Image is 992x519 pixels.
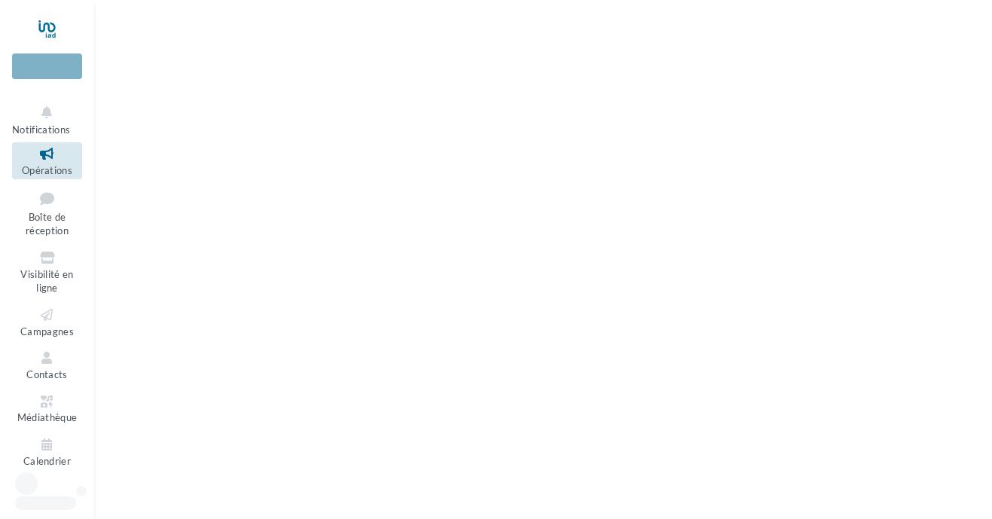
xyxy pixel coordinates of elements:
span: Opérations [22,164,72,176]
span: Boîte de réception [26,211,69,237]
a: Opérations [12,142,82,179]
span: Campagnes [20,325,74,337]
a: Visibilité en ligne [12,246,82,298]
span: Visibilité en ligne [20,268,73,295]
span: Médiathèque [17,412,78,424]
span: Calendrier [23,455,71,467]
a: Contacts [12,347,82,383]
a: Boîte de réception [12,185,82,240]
div: Nouvelle campagne [12,53,82,79]
a: Calendrier [12,433,82,470]
span: Contacts [26,368,68,380]
a: Médiathèque [12,390,82,427]
a: Campagnes [12,304,82,340]
span: Notifications [12,124,70,136]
